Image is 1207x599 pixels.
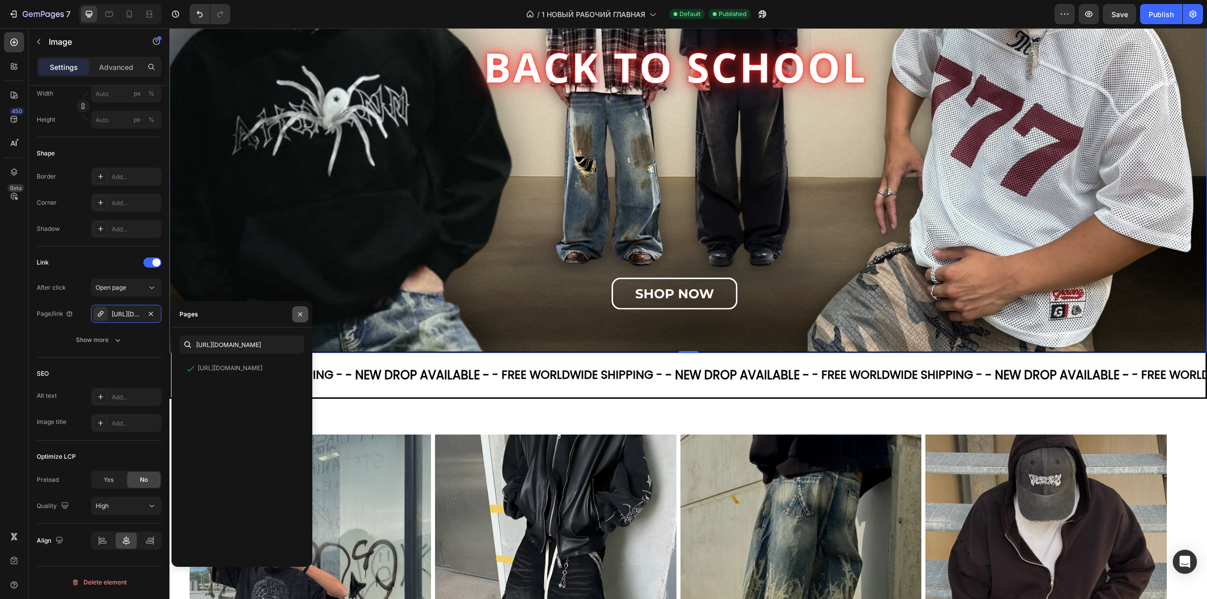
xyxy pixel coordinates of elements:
div: % [148,115,154,124]
span: Open page [96,284,126,291]
button: px [145,88,157,100]
span: Default [679,10,701,19]
div: Corner [37,198,57,207]
div: Add... [112,173,159,182]
p: 7 [66,8,70,20]
p: - FREE WORLDWIDE SHIPPING - [643,336,813,357]
span: High [96,502,109,509]
div: Align [37,534,65,548]
span: Yes [104,475,114,484]
p: Settings [50,62,78,72]
div: Pages [180,310,198,319]
div: SEO [37,369,49,378]
p: Image [49,36,134,48]
button: Publish [1140,4,1182,24]
p: - FREE WORLDWIDE SHIPPING - [323,336,493,357]
p: - NEW DROP AVAILABLE - [496,336,640,358]
div: Add... [112,199,159,208]
div: Border [37,172,56,181]
div: After click [37,283,66,292]
input: Insert link or search [180,335,304,354]
div: [URL][DOMAIN_NAME] [198,364,263,373]
iframe: Design area [169,28,1207,599]
div: Shape [37,149,55,158]
div: Show more [76,335,123,345]
div: Add... [112,419,159,428]
div: Shadow [37,224,60,233]
p: - FREE WORLDWIDE SHIPPING - [963,336,1133,357]
span: / [537,9,540,20]
label: Width [37,89,53,98]
button: High [91,497,161,515]
div: Add... [112,393,159,402]
div: Beta [8,184,24,192]
p: - NEW DROP AVAILABLE - [176,336,320,358]
span: Published [719,10,746,19]
button: % [131,88,143,100]
span: No [140,475,148,484]
button: % [131,114,143,126]
p: - NEW DROP AVAILABLE - [816,336,960,358]
span: 1 НОВЫЙ РАБОЧИЙ ГЛАВНАЯ [542,9,645,20]
div: Delete element [71,576,127,588]
div: Quality [37,499,71,513]
label: Height [37,115,55,124]
div: Open Intercom Messenger [1173,550,1197,574]
div: px [134,115,141,124]
div: Add... [112,225,159,234]
button: Save [1103,4,1136,24]
span: Save [1111,10,1128,19]
div: Alt text [37,391,57,400]
input: px% [91,111,161,129]
div: Preload [37,475,59,484]
button: Open page [91,279,161,297]
div: Optimize LCP [37,452,76,461]
div: % [148,89,154,98]
button: px [145,114,157,126]
button: Delete element [37,574,161,590]
button: 7 [4,4,75,24]
p: Advanced [99,62,133,72]
div: px [134,89,141,98]
div: Undo/Redo [190,4,230,24]
button: Show more [37,331,161,349]
div: Link [37,258,49,267]
div: Page/link [37,309,73,318]
div: 450 [10,107,24,115]
div: Image title [37,417,66,426]
div: [URL][DOMAIN_NAME] [112,310,141,319]
h2: WHAT'S NEW [20,379,1017,398]
input: px% [91,84,161,103]
div: Publish [1149,9,1174,20]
